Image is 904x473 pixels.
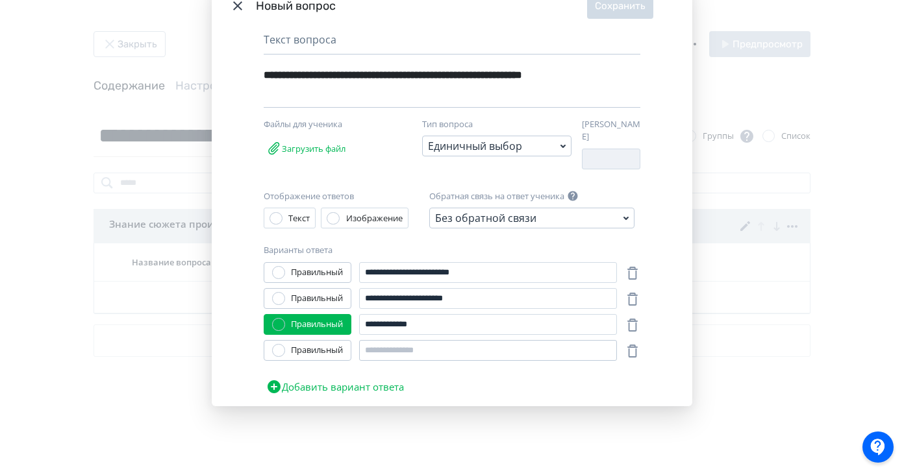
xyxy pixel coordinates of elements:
button: Добавить вариант ответа [264,374,407,400]
label: Обратная связь на ответ ученика [429,190,564,203]
div: Текст вопроса [264,32,640,55]
div: Без обратной связи [435,210,536,226]
div: Изображение [346,212,403,225]
div: Правильный [291,266,343,279]
label: [PERSON_NAME] [582,118,640,143]
label: Варианты ответа [264,244,333,257]
div: Правильный [291,292,343,305]
div: Единичный выбор [428,138,522,154]
label: Отображение ответов [264,190,354,203]
label: Тип вопроса [422,118,473,131]
div: Правильный [291,318,343,331]
div: Файлы для ученика [264,118,400,131]
div: Текст [288,212,310,225]
div: Правильный [291,344,343,357]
